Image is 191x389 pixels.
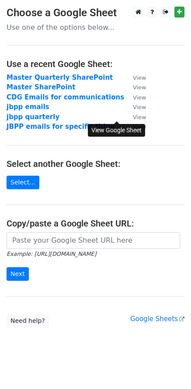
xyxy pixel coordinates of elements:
[7,93,124,101] a: CDG Emails for communications
[124,103,146,111] a: View
[130,315,184,323] a: Google Sheets
[88,124,145,137] div: View Google Sheet
[7,23,184,32] p: Use one of the options below...
[124,74,146,81] a: View
[7,176,39,189] a: Select...
[147,347,191,389] iframe: Chat Widget
[124,93,146,101] a: View
[7,218,184,229] h4: Copy/paste a Google Sheet URL:
[7,74,113,81] a: Master Quarterly SharePoint
[7,103,49,111] a: jbpp emails
[7,83,75,91] a: Master SharePoint
[7,251,96,257] small: Example: [URL][DOMAIN_NAME]
[133,94,146,101] small: View
[133,74,146,81] small: View
[124,83,146,91] a: View
[133,84,146,91] small: View
[7,7,184,19] h3: Choose a Google Sheet
[7,267,29,281] input: Next
[7,314,49,328] a: Need help?
[7,159,184,169] h4: Select another Google Sheet:
[7,59,184,69] h4: Use a recent Google Sheet:
[133,114,146,120] small: View
[133,104,146,110] small: View
[7,113,59,121] a: jbpp quarterly
[7,123,115,131] a: JBPP emails for specific thing
[7,232,180,249] input: Paste your Google Sheet URL here
[124,113,146,121] a: View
